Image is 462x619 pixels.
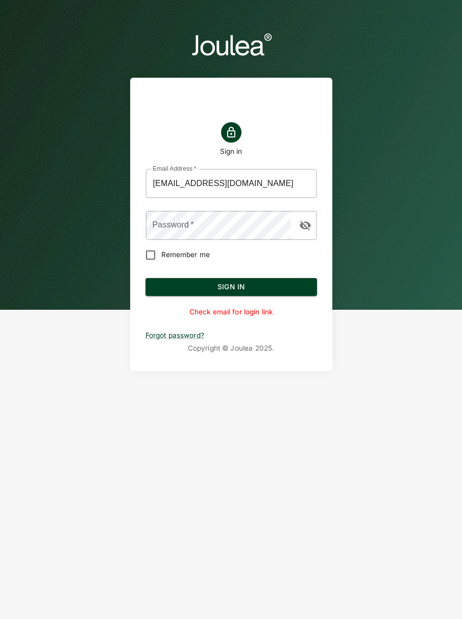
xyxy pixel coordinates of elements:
[161,249,210,260] span: Remember me
[145,307,317,317] p: Check email for login link
[190,31,272,57] img: logo
[145,331,204,339] a: Forgot password?
[220,147,242,156] h1: Sign in
[153,164,196,173] label: Email Address
[145,278,317,296] button: Sign In
[145,343,317,353] p: Copyright © Joulea 2025 .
